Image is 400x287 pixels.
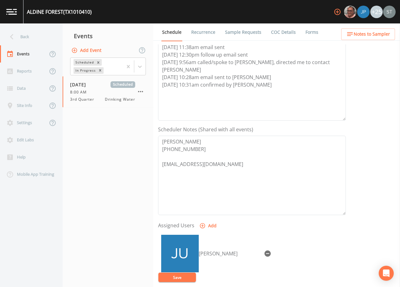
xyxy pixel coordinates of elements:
[27,8,92,16] div: ALDINE FOREST (TX1010410)
[110,81,135,88] span: Scheduled
[190,23,216,41] a: Recurrence
[161,235,199,272] img: e300be8af800d45f31420dc47e872297
[224,23,262,41] a: Sample Requests
[158,136,346,215] textarea: [PERSON_NAME] [PHONE_NUMBER] [EMAIL_ADDRESS][DOMAIN_NAME]
[95,59,102,66] div: Remove Scheduled
[344,6,357,18] div: Mike Franklin
[70,97,98,102] span: 3rd Quarter
[199,250,261,257] div: [PERSON_NAME]
[158,41,346,121] textarea: [DATE] 11:38am email sent [DATE] 12:30pm follow up email sent [DATE] 9:56am called/spoke to [PERS...
[63,76,153,108] a: [DATE]Scheduled8:00 AM3rd QuarterDrinking Water
[354,30,390,38] span: Notes to Sampler
[70,89,90,95] span: 8:00 AM
[158,126,253,133] label: Scheduler Notes (Shared with all events)
[198,220,219,232] button: Add
[379,266,394,281] div: Open Intercom Messenger
[357,6,370,18] div: Joshua gere Paul
[63,28,153,44] div: Events
[383,6,396,18] img: cb9926319991c592eb2b4c75d39c237f
[161,23,182,41] a: Schedule
[74,67,97,74] div: In Progress
[357,6,370,18] img: 41241ef155101aa6d92a04480b0d0000
[305,23,319,41] a: Forms
[370,6,383,18] div: +25
[158,273,196,282] button: Save
[341,28,395,40] button: Notes to Sampler
[158,222,194,229] label: Assigned Users
[70,45,104,56] button: Add Event
[6,9,17,15] img: logo
[105,97,135,102] span: Drinking Water
[270,23,297,41] a: COC Details
[74,59,95,66] div: Scheduled
[70,81,90,88] span: [DATE]
[97,67,104,74] div: Remove In Progress
[344,6,356,18] img: e2d790fa78825a4bb76dcb6ab311d44c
